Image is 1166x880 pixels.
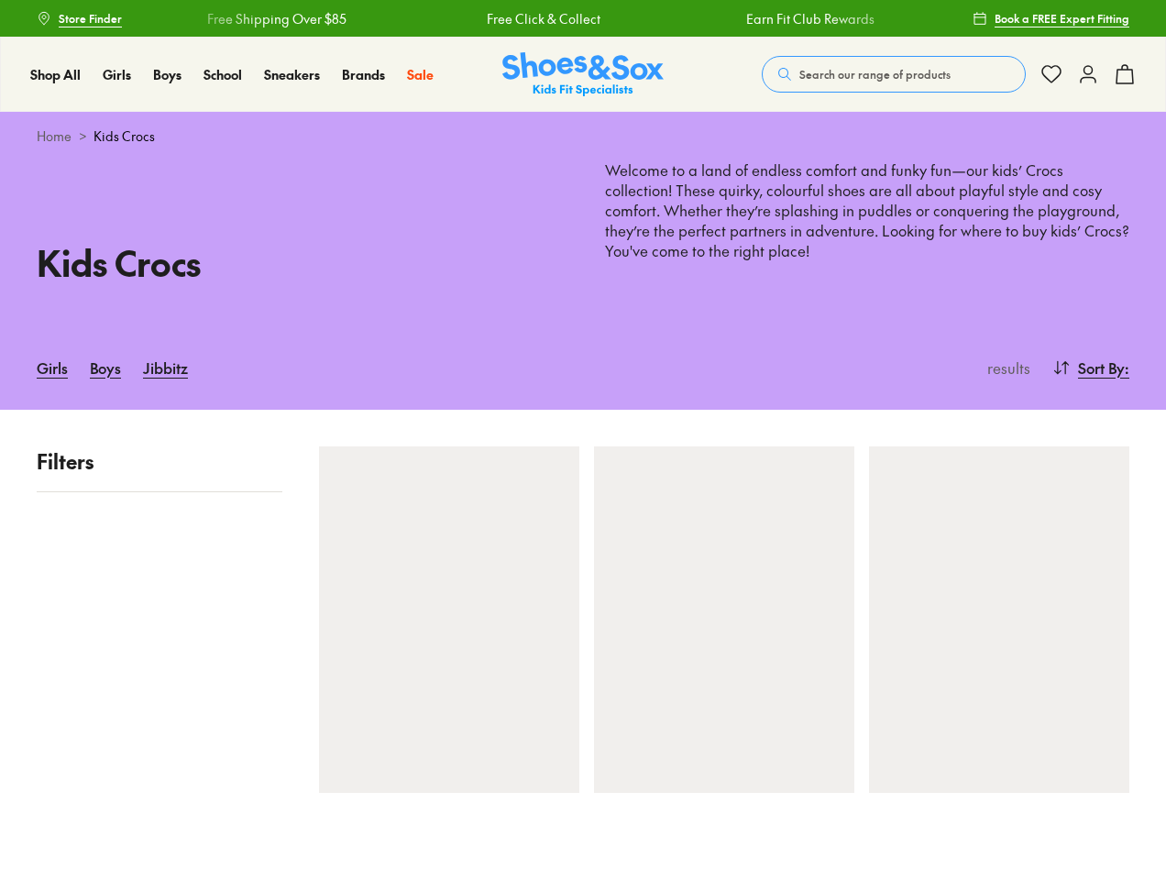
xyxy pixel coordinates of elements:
[143,347,188,388] a: Jibbitz
[103,65,131,83] span: Girls
[1078,357,1125,379] span: Sort By
[342,65,385,83] span: Brands
[407,65,434,83] span: Sale
[407,65,434,84] a: Sale
[93,126,155,146] span: Kids Crocs
[342,65,385,84] a: Brands
[37,126,71,146] a: Home
[37,126,1129,146] div: >
[203,65,242,84] a: School
[449,9,563,28] a: Free Click & Collect
[264,65,320,84] a: Sneakers
[30,65,81,84] a: Shop All
[995,10,1129,27] span: Book a FREE Expert Fitting
[980,357,1030,379] p: results
[605,160,1129,281] p: Welcome to a land of endless comfort and funky fun—our kids’ Crocs collection! These quirky, colo...
[1052,347,1129,388] button: Sort By:
[90,347,121,388] a: Boys
[799,66,951,82] span: Search our range of products
[709,9,837,28] a: Earn Fit Club Rewards
[37,347,68,388] a: Girls
[103,65,131,84] a: Girls
[153,65,181,83] span: Boys
[762,56,1026,93] button: Search our range of products
[203,65,242,83] span: School
[153,65,181,84] a: Boys
[59,10,122,27] span: Store Finder
[502,52,664,97] a: Shoes & Sox
[37,2,122,35] a: Store Finder
[973,2,1129,35] a: Book a FREE Expert Fitting
[30,65,81,83] span: Shop All
[37,446,282,477] p: Filters
[1125,357,1129,379] span: :
[264,65,320,83] span: Sneakers
[502,52,664,97] img: SNS_Logo_Responsive.svg
[37,236,561,289] h1: Kids Crocs
[170,9,310,28] a: Free Shipping Over $85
